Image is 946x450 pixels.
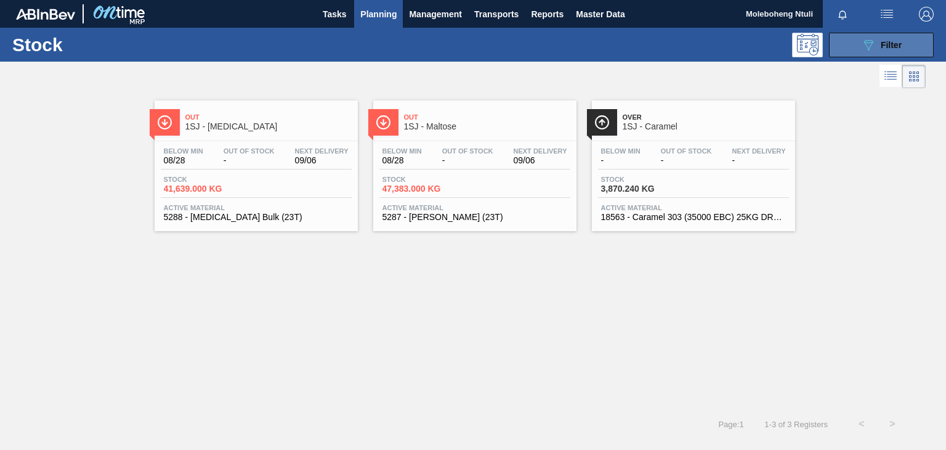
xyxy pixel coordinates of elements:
[409,7,462,22] span: Management
[295,156,349,165] span: 09/06
[829,33,934,57] button: Filter
[531,7,564,22] span: Reports
[823,6,862,23] button: Notifications
[846,409,877,440] button: <
[881,40,902,50] span: Filter
[474,7,519,22] span: Transports
[442,156,493,165] span: -
[164,156,203,165] span: 08/28
[601,184,687,194] span: 3,870.240 KG
[601,213,786,222] span: 18563 - Caramel 303 (35000 EBC) 25KG DRUM
[732,147,786,155] span: Next Delivery
[164,213,349,222] span: 5288 - Dextrose Bulk (23T)
[583,91,801,231] a: ÍconeOver1SJ - CaramelBelow Min-Out Of Stock-Next Delivery-Stock3,870.240 KGActive Material18563 ...
[514,147,567,155] span: Next Delivery
[404,113,570,121] span: Out
[792,33,823,57] div: Programming: no user selected
[661,147,712,155] span: Out Of Stock
[902,65,926,88] div: Card Vision
[145,91,364,231] a: ÍconeOut1SJ - [MEDICAL_DATA]Below Min08/28Out Of Stock-Next Delivery09/06Stock41,639.000 KGActive...
[576,7,625,22] span: Master Data
[164,176,250,183] span: Stock
[382,147,422,155] span: Below Min
[16,9,75,20] img: TNhmsLtSVTkK8tSr43FrP2fwEKptu5GPRR3wAAAABJRU5ErkJggg==
[224,147,275,155] span: Out Of Stock
[594,115,610,130] img: Ícone
[185,113,352,121] span: Out
[382,176,469,183] span: Stock
[164,147,203,155] span: Below Min
[442,147,493,155] span: Out Of Stock
[12,38,189,52] h1: Stock
[382,156,422,165] span: 08/28
[623,122,789,131] span: 1SJ - Caramel
[919,7,934,22] img: Logout
[601,176,687,183] span: Stock
[732,156,786,165] span: -
[376,115,391,130] img: Ícone
[382,184,469,194] span: 47,383.000 KG
[601,156,641,165] span: -
[661,156,712,165] span: -
[224,156,275,165] span: -
[321,7,348,22] span: Tasks
[295,147,349,155] span: Next Delivery
[382,213,567,222] span: 5287 - Maltose Bulk (23T)
[360,7,397,22] span: Planning
[364,91,583,231] a: ÍconeOut1SJ - MaltoseBelow Min08/28Out Of Stock-Next Delivery09/06Stock47,383.000 KGActive Materi...
[601,147,641,155] span: Below Min
[164,184,250,194] span: 41,639.000 KG
[877,409,908,440] button: >
[382,204,567,211] span: Active Material
[514,156,567,165] span: 09/06
[762,420,828,429] span: 1 - 3 of 3 Registers
[879,7,894,22] img: userActions
[623,113,789,121] span: Over
[601,204,786,211] span: Active Material
[157,115,172,130] img: Ícone
[879,65,902,88] div: List Vision
[164,204,349,211] span: Active Material
[185,122,352,131] span: 1SJ - Dextrose
[718,420,743,429] span: Page : 1
[404,122,570,131] span: 1SJ - Maltose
